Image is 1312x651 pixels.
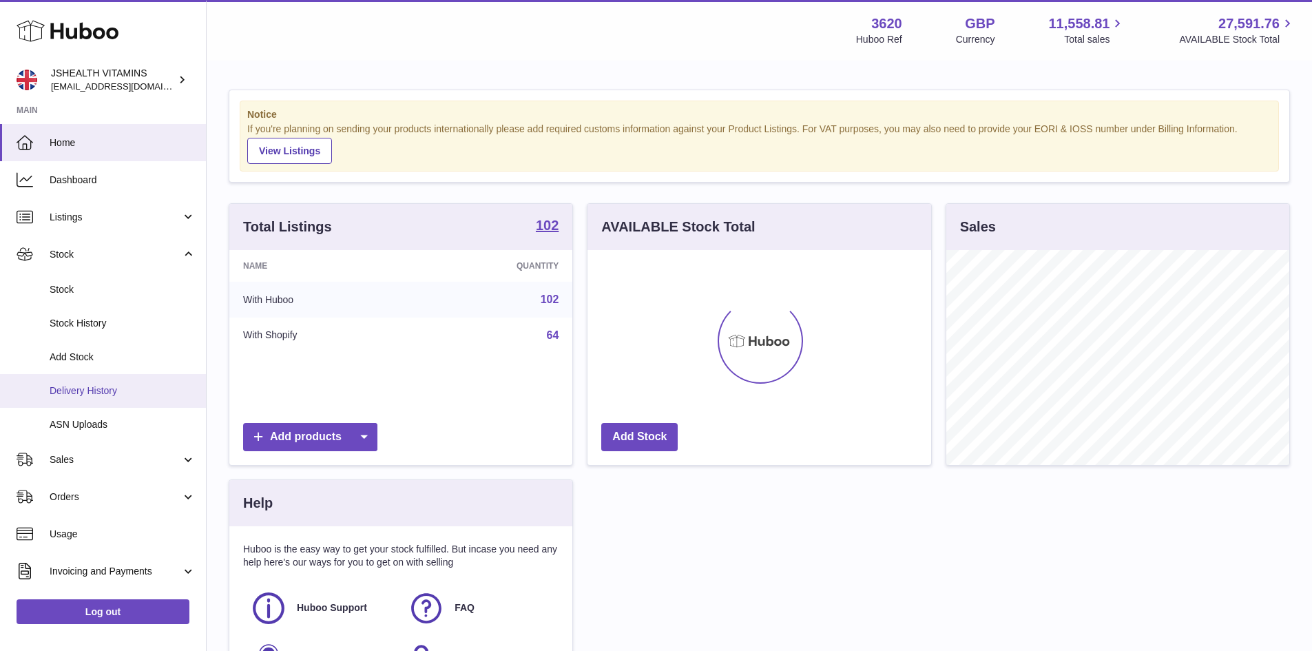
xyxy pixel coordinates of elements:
[601,423,678,451] a: Add Stock
[415,250,573,282] th: Quantity
[1218,14,1280,33] span: 27,591.76
[50,384,196,397] span: Delivery History
[50,490,181,504] span: Orders
[50,565,181,578] span: Invoicing and Payments
[250,590,394,627] a: Huboo Support
[17,70,37,90] img: internalAdmin-3620@internal.huboo.com
[51,81,202,92] span: [EMAIL_ADDRESS][DOMAIN_NAME]
[50,528,196,541] span: Usage
[1179,33,1295,46] span: AVAILABLE Stock Total
[50,351,196,364] span: Add Stock
[50,174,196,187] span: Dashboard
[229,318,415,353] td: With Shopify
[50,453,181,466] span: Sales
[1179,14,1295,46] a: 27,591.76 AVAILABLE Stock Total
[871,14,902,33] strong: 3620
[536,218,559,232] strong: 102
[297,601,367,614] span: Huboo Support
[601,218,755,236] h3: AVAILABLE Stock Total
[50,317,196,330] span: Stock History
[247,108,1271,121] strong: Notice
[856,33,902,46] div: Huboo Ref
[547,329,559,341] a: 64
[229,282,415,318] td: With Huboo
[243,218,332,236] h3: Total Listings
[247,138,332,164] a: View Listings
[1048,14,1125,46] a: 11,558.81 Total sales
[50,418,196,431] span: ASN Uploads
[956,33,995,46] div: Currency
[229,250,415,282] th: Name
[1048,14,1110,33] span: 11,558.81
[50,248,181,261] span: Stock
[51,67,175,93] div: JSHEALTH VITAMINS
[243,423,377,451] a: Add products
[17,599,189,624] a: Log out
[965,14,995,33] strong: GBP
[247,123,1271,164] div: If you're planning on sending your products internationally please add required customs informati...
[50,283,196,296] span: Stock
[50,211,181,224] span: Listings
[50,136,196,149] span: Home
[243,543,559,569] p: Huboo is the easy way to get your stock fulfilled. But incase you need any help here's our ways f...
[541,293,559,305] a: 102
[536,218,559,235] a: 102
[408,590,552,627] a: FAQ
[960,218,996,236] h3: Sales
[455,601,475,614] span: FAQ
[243,494,273,513] h3: Help
[1064,33,1125,46] span: Total sales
